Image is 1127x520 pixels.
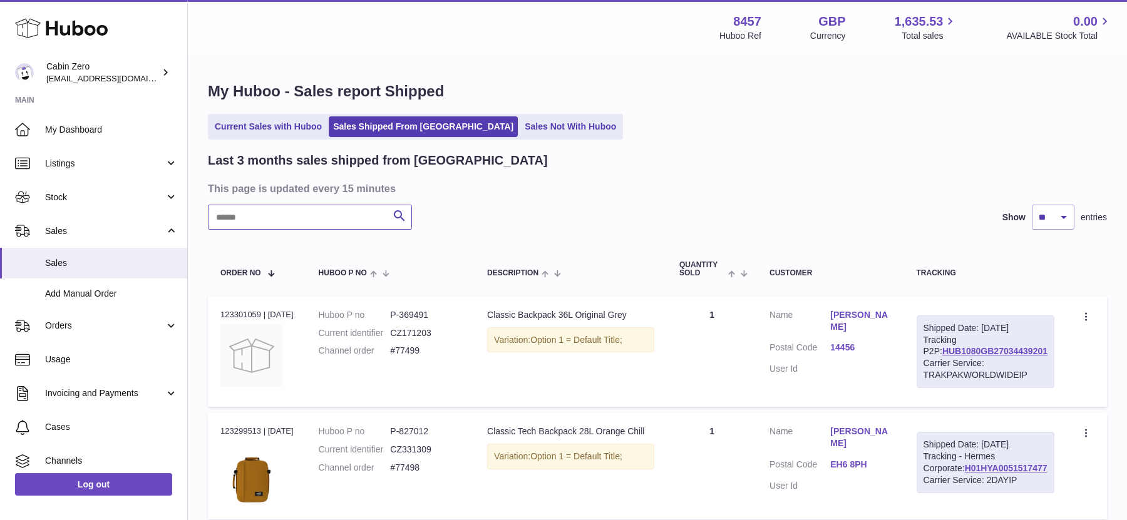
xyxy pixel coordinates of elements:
div: Shipped Date: [DATE] [924,439,1047,451]
div: Variation: [487,327,654,353]
span: entries [1081,212,1107,223]
span: Stock [45,191,165,203]
div: Carrier Service: TRAKPAKWORLDWIDEIP [924,357,1047,381]
img: no-photo.jpg [220,324,283,387]
span: Sales [45,225,165,237]
a: [PERSON_NAME] [830,309,891,333]
span: Add Manual Order [45,288,178,300]
span: [EMAIL_ADDRESS][DOMAIN_NAME] [46,73,184,83]
dt: Current identifier [319,327,391,339]
strong: GBP [818,13,845,30]
dt: Huboo P no [319,426,391,437]
a: 14456 [830,342,891,354]
h1: My Huboo - Sales report Shipped [208,81,1107,101]
a: Current Sales with Huboo [210,116,326,137]
dt: Postal Code [769,459,830,474]
a: Log out [15,473,172,496]
span: Option 1 = Default Title; [530,335,622,345]
dt: Name [769,426,830,452]
dd: CZ171203 [390,327,462,339]
td: 1 [667,297,757,407]
span: Description [487,269,538,277]
div: Carrier Service: 2DAYIP [924,474,1047,486]
a: 1,635.53 Total sales [895,13,958,42]
span: Option 1 = Default Title; [530,451,622,461]
a: H01HYA0051517477 [965,463,1047,473]
img: huboo@cabinzero.com [15,63,34,82]
div: 123299513 | [DATE] [220,426,294,437]
span: Quantity Sold [679,261,725,277]
span: AVAILABLE Stock Total [1006,30,1112,42]
h2: Last 3 months sales shipped from [GEOGRAPHIC_DATA] [208,152,548,169]
span: Sales [45,257,178,269]
a: [PERSON_NAME] [830,426,891,449]
div: Cabin Zero [46,61,159,84]
dt: Huboo P no [319,309,391,321]
a: HUB1080GB27034439201 [942,346,1047,356]
div: Shipped Date: [DATE] [924,322,1047,334]
div: Variation: [487,444,654,469]
span: Huboo P no [319,269,367,277]
dd: CZ331309 [390,444,462,456]
dd: #77498 [390,462,462,474]
a: Sales Not With Huboo [520,116,620,137]
img: CZ331309-CLASSIC-TECH28L-ORANGECHILL-5.jpg [220,441,283,504]
div: 123301059 | [DATE] [220,309,294,320]
span: My Dashboard [45,124,178,136]
div: Classic Tech Backpack 28L Orange Chill [487,426,654,437]
span: Cases [45,421,178,433]
label: Show [1002,212,1026,223]
a: Sales Shipped From [GEOGRAPHIC_DATA] [329,116,518,137]
span: 0.00 [1073,13,1098,30]
span: Listings [45,158,165,170]
div: Tracking - Hermes Corporate: [917,432,1054,493]
span: Order No [220,269,261,277]
div: Customer [769,269,892,277]
span: Usage [45,354,178,365]
td: 1 [667,413,757,519]
dt: User Id [769,480,830,492]
dd: #77499 [390,345,462,357]
a: EH6 8PH [830,459,891,471]
div: Currency [810,30,846,42]
dd: P-369491 [390,309,462,321]
div: Tracking [917,269,1054,277]
span: Invoicing and Payments [45,387,165,399]
strong: 8457 [733,13,761,30]
dd: P-827012 [390,426,462,437]
dt: User Id [769,363,830,375]
div: Classic Backpack 36L Original Grey [487,309,654,321]
span: Orders [45,320,165,332]
dt: Channel order [319,462,391,474]
dt: Current identifier [319,444,391,456]
div: Tracking P2P: [917,315,1054,388]
span: 1,635.53 [895,13,944,30]
dt: Name [769,309,830,336]
h3: This page is updated every 15 minutes [208,181,1104,195]
span: Total sales [902,30,957,42]
dt: Postal Code [769,342,830,357]
dt: Channel order [319,345,391,357]
div: Huboo Ref [719,30,761,42]
span: Channels [45,455,178,467]
a: 0.00 AVAILABLE Stock Total [1006,13,1112,42]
